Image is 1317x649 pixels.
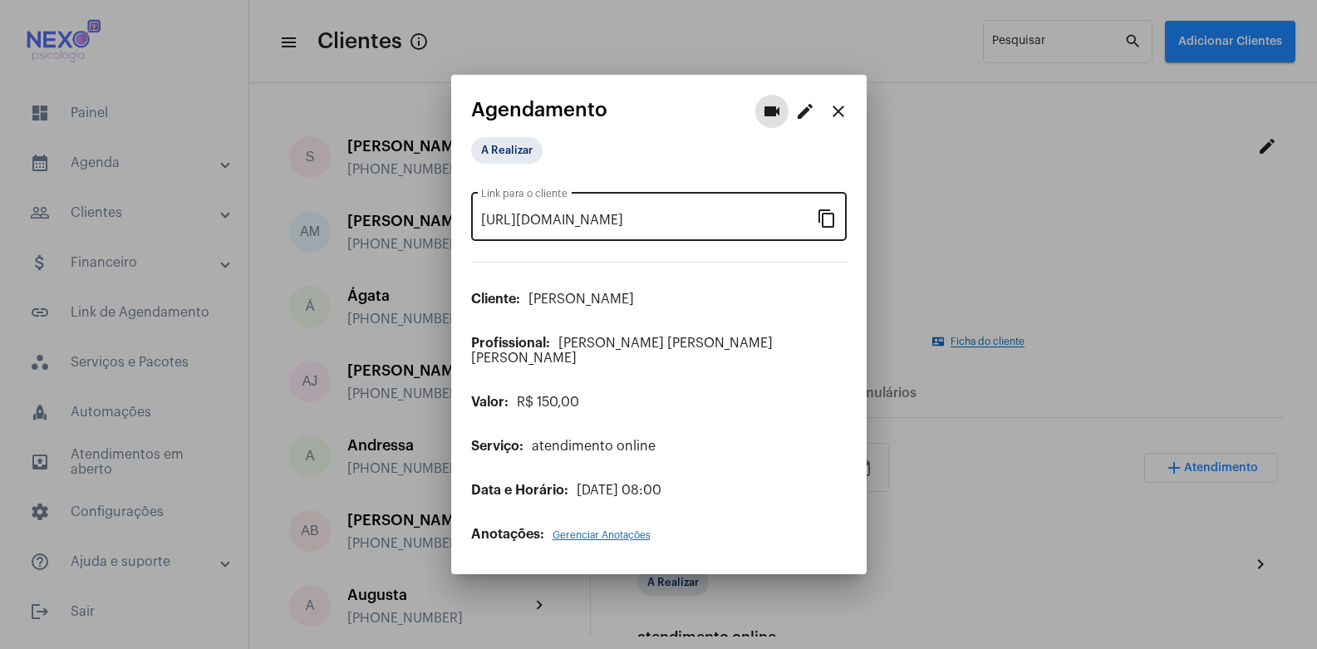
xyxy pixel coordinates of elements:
span: Gerenciar Anotações [553,530,651,540]
span: Agendamento [471,99,607,120]
span: [PERSON_NAME] [528,293,634,306]
span: [PERSON_NAME] [PERSON_NAME] [PERSON_NAME] [471,337,773,365]
mat-icon: close [828,101,848,121]
mat-icon: edit [795,101,815,121]
input: Link [481,213,817,228]
span: Serviço: [471,440,523,453]
span: atendimento online [532,440,656,453]
span: Profissional: [471,337,550,350]
mat-icon: content_copy [817,208,837,228]
span: Valor: [471,396,509,409]
span: Cliente: [471,293,520,306]
mat-chip: A Realizar [471,137,543,164]
mat-icon: videocam [762,101,782,121]
span: R$ 150,00 [517,396,579,409]
span: [DATE] 08:00 [577,484,661,497]
span: Data e Horário: [471,484,568,497]
span: Anotações: [471,528,544,541]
